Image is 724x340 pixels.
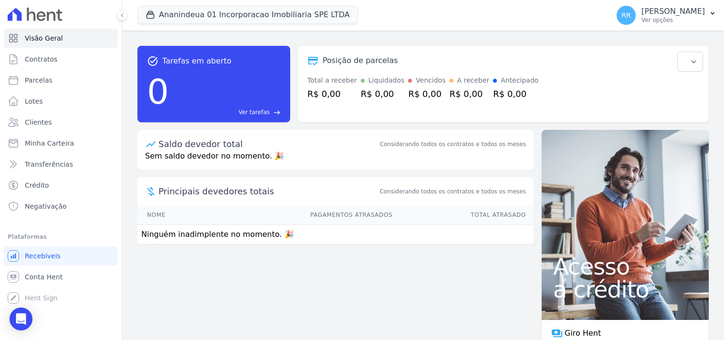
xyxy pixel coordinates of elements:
[25,138,74,148] span: Minha Carteira
[173,108,281,117] a: Ver tarefas east
[8,231,114,243] div: Plataformas
[307,87,357,100] div: R$ 0,00
[4,92,118,111] a: Lotes
[493,87,538,100] div: R$ 0,00
[25,251,61,261] span: Recebíveis
[147,67,169,117] div: 0
[25,117,52,127] span: Clientes
[641,16,705,24] p: Ver opções
[25,181,49,190] span: Crédito
[239,108,270,117] span: Ver tarefas
[4,267,118,287] a: Conta Hent
[368,75,405,85] div: Liquidados
[137,205,208,225] th: Nome
[380,140,526,149] div: Considerando todos os contratos e todos os meses
[323,55,398,66] div: Posição de parcelas
[457,75,490,85] div: A receber
[553,255,697,278] span: Acesso
[641,7,705,16] p: [PERSON_NAME]
[25,159,73,169] span: Transferências
[565,328,601,339] span: Giro Hent
[162,55,231,67] span: Tarefas em aberto
[408,87,445,100] div: R$ 0,00
[380,187,526,196] span: Considerando todos os contratos e todos os meses
[25,202,67,211] span: Negativação
[4,29,118,48] a: Visão Geral
[4,155,118,174] a: Transferências
[25,33,63,43] span: Visão Geral
[25,75,52,85] span: Parcelas
[4,113,118,132] a: Clientes
[25,54,57,64] span: Contratos
[147,55,158,67] span: task_alt
[137,150,534,170] p: Sem saldo devedor no momento. 🎉
[25,272,63,282] span: Conta Hent
[10,308,32,330] div: Open Intercom Messenger
[137,6,358,24] button: Ananindeua 01 Incorporacao Imobiliaria SPE LTDA
[621,12,630,19] span: RR
[137,225,534,244] td: Ninguém inadimplente no momento. 🎉
[158,185,378,198] span: Principais devedores totais
[450,87,490,100] div: R$ 0,00
[158,138,378,150] div: Saldo devedor total
[4,134,118,153] a: Minha Carteira
[4,71,118,90] a: Parcelas
[361,87,405,100] div: R$ 0,00
[553,278,697,301] span: a crédito
[4,50,118,69] a: Contratos
[501,75,538,85] div: Antecipado
[4,246,118,266] a: Recebíveis
[4,197,118,216] a: Negativação
[416,75,445,85] div: Vencidos
[25,96,43,106] span: Lotes
[208,205,393,225] th: Pagamentos Atrasados
[609,2,724,29] button: RR [PERSON_NAME] Ver opções
[393,205,534,225] th: Total Atrasado
[273,109,281,116] span: east
[4,176,118,195] a: Crédito
[307,75,357,85] div: Total a receber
